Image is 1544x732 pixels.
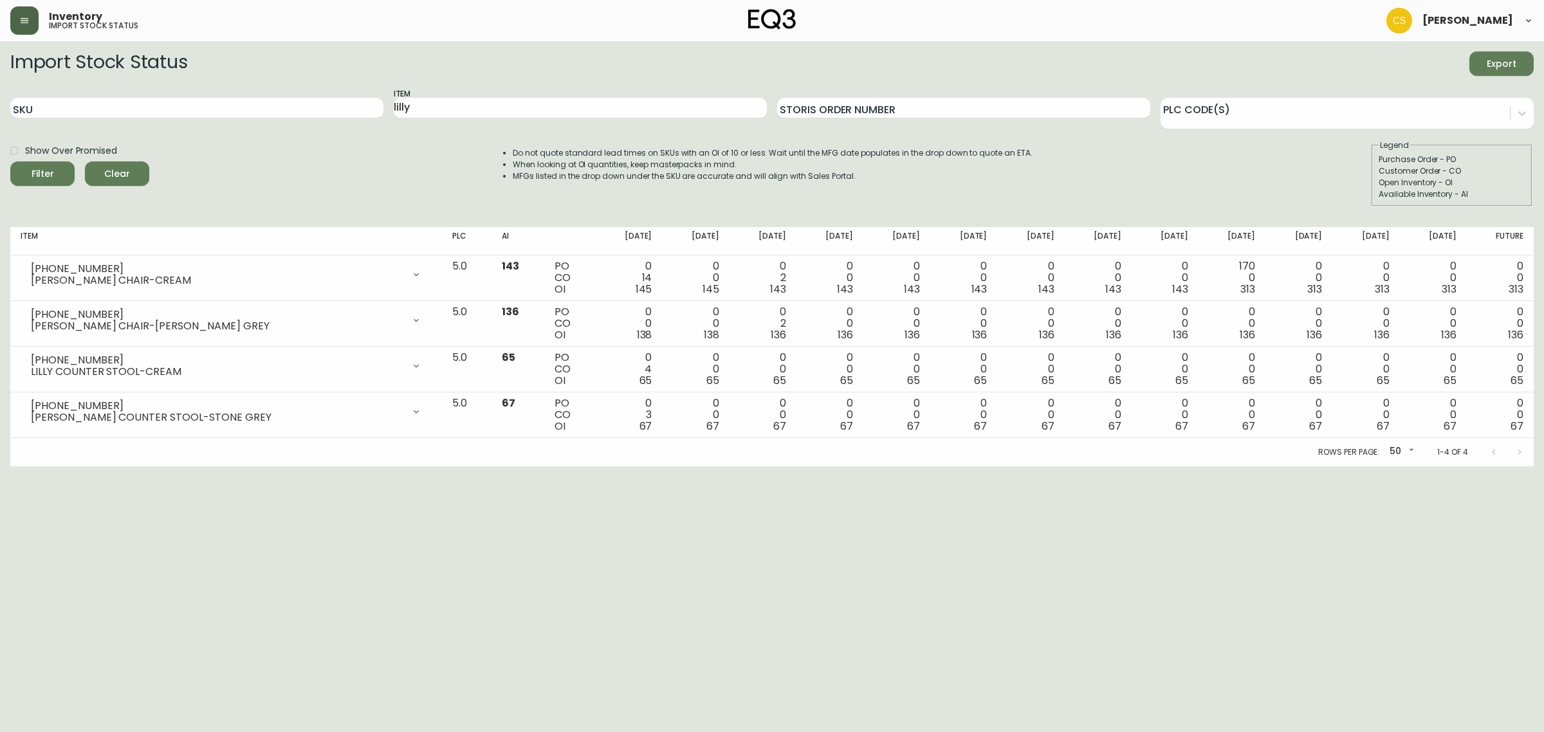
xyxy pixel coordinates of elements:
span: 143 [502,259,519,273]
span: 145 [636,282,652,297]
td: 5.0 [442,347,491,392]
span: 67 [1444,419,1457,434]
li: MFGs listed in the drop down under the SKU are accurate and will align with Sales Portal. [513,170,1033,182]
div: 0 0 [1477,306,1523,341]
span: 136 [1374,327,1390,342]
li: When looking at OI quantities, keep masterpacks in mind. [513,159,1033,170]
div: 0 0 [941,352,987,387]
th: [DATE] [1332,227,1399,255]
span: 138 [637,327,652,342]
span: 313 [1375,282,1390,297]
div: 50 [1384,441,1417,462]
span: 67 [1309,419,1322,434]
span: 143 [904,282,920,297]
div: [PHONE_NUMBER] [31,354,403,366]
span: 143 [837,282,853,297]
td: 5.0 [442,255,491,301]
span: 138 [704,327,719,342]
div: Available Inventory - AI [1379,188,1525,200]
div: [PHONE_NUMBER] [31,400,403,412]
div: 0 0 [1410,352,1457,387]
span: 65 [1444,373,1457,388]
div: [PHONE_NUMBER][PERSON_NAME] COUNTER STOOL-STONE GREY [21,398,432,426]
div: 0 0 [1075,352,1121,387]
div: 0 0 [1276,398,1322,432]
span: 65 [1108,373,1121,388]
div: 0 0 [1276,306,1322,341]
th: [DATE] [1400,227,1467,255]
div: 0 0 [1343,261,1389,295]
div: [PHONE_NUMBER][PERSON_NAME] CHAIR-[PERSON_NAME] GREY [21,306,432,334]
li: Do not quote standard lead times on SKUs with an OI of 10 or less. Wait until the MFG date popula... [513,147,1033,159]
span: 136 [1240,327,1255,342]
div: PO CO [555,261,585,295]
th: [DATE] [997,227,1064,255]
span: 65 [1242,373,1255,388]
span: 67 [840,419,853,434]
div: [PERSON_NAME] COUNTER STOOL-STONE GREY [31,412,403,423]
span: 313 [1442,282,1457,297]
span: 65 [1042,373,1054,388]
span: 143 [1038,282,1054,297]
span: 65 [840,373,853,388]
span: 67 [706,419,719,434]
th: [DATE] [796,227,863,255]
th: [DATE] [595,227,662,255]
div: 0 0 [740,352,786,387]
div: 0 0 [1410,261,1457,295]
span: 313 [1509,282,1523,297]
div: 0 0 [1209,352,1255,387]
span: 67 [773,419,786,434]
td: 5.0 [442,392,491,438]
th: [DATE] [863,227,930,255]
span: 65 [706,373,719,388]
div: 0 0 [941,306,987,341]
div: 0 0 [1075,398,1121,432]
span: 143 [1105,282,1121,297]
div: 0 0 [1477,398,1523,432]
span: 313 [1240,282,1255,297]
span: 65 [907,373,920,388]
th: Item [10,227,442,255]
th: Future [1467,227,1534,255]
div: 0 0 [874,352,920,387]
div: Filter [32,166,54,182]
span: 67 [639,419,652,434]
th: [DATE] [1132,227,1199,255]
div: LILLY COUNTER STOOL-CREAM [31,366,403,378]
div: PO CO [555,398,585,432]
div: 0 0 [807,398,853,432]
div: 0 3 [605,398,652,432]
span: 136 [838,327,853,342]
span: 67 [502,396,515,410]
div: 0 0 [740,398,786,432]
span: 136 [1039,327,1054,342]
div: 0 0 [941,398,987,432]
span: 136 [905,327,920,342]
div: [PERSON_NAME] CHAIR-CREAM [31,275,403,286]
div: 0 0 [672,261,719,295]
div: Open Inventory - OI [1379,177,1525,188]
div: 0 0 [1142,352,1188,387]
span: 143 [770,282,786,297]
img: 996bfd46d64b78802a67b62ffe4c27a2 [1386,8,1412,33]
div: 0 0 [1343,352,1389,387]
span: 65 [974,373,987,388]
span: OI [555,327,565,342]
div: 0 0 [807,306,853,341]
span: Show Over Promised [25,144,117,158]
span: 65 [773,373,786,388]
div: 0 0 [1276,261,1322,295]
div: 0 0 [672,352,719,387]
th: PLC [442,227,491,255]
span: 67 [1175,419,1188,434]
th: [DATE] [662,227,729,255]
span: 136 [1441,327,1457,342]
span: OI [555,373,565,388]
span: 65 [639,373,652,388]
th: [DATE] [930,227,997,255]
p: 1-4 of 4 [1437,446,1468,458]
div: 0 0 [1007,398,1054,432]
span: Export [1480,56,1523,72]
div: 0 0 [1007,306,1054,341]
